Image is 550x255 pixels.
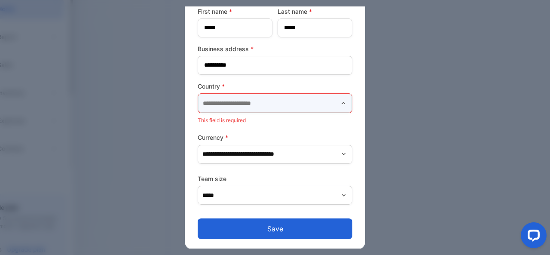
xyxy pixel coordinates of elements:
[198,218,352,239] button: Save
[278,7,352,16] label: Last name
[198,7,272,16] label: First name
[198,133,352,142] label: Currency
[198,82,352,91] label: Country
[514,219,550,255] iframe: LiveChat chat widget
[198,174,352,183] label: Team size
[198,115,352,126] p: This field is required
[198,44,352,53] label: Business address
